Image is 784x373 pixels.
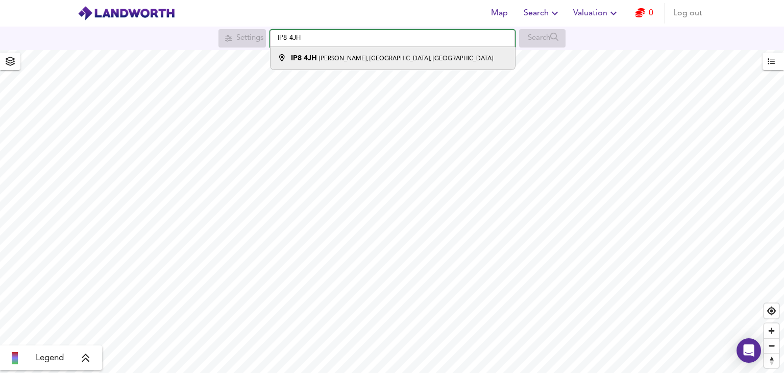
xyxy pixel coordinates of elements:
[764,353,779,368] button: Reset bearing to north
[764,304,779,318] button: Find my location
[218,29,266,48] div: Search for a location first or explore the map
[635,6,653,20] a: 0
[36,352,64,364] span: Legend
[291,55,317,62] strong: IP8 4JH
[573,6,620,20] span: Valuation
[78,6,175,21] img: logo
[483,3,516,24] button: Map
[737,338,761,363] div: Open Intercom Messenger
[669,3,706,24] button: Log out
[673,6,702,20] span: Log out
[569,3,624,24] button: Valuation
[319,56,493,62] small: [PERSON_NAME], [GEOGRAPHIC_DATA], [GEOGRAPHIC_DATA]
[520,3,565,24] button: Search
[487,6,511,20] span: Map
[764,338,779,353] button: Zoom out
[628,3,660,24] button: 0
[524,6,561,20] span: Search
[764,323,779,338] button: Zoom in
[519,29,566,48] div: Search for a location first or explore the map
[270,30,515,47] input: Enter a location...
